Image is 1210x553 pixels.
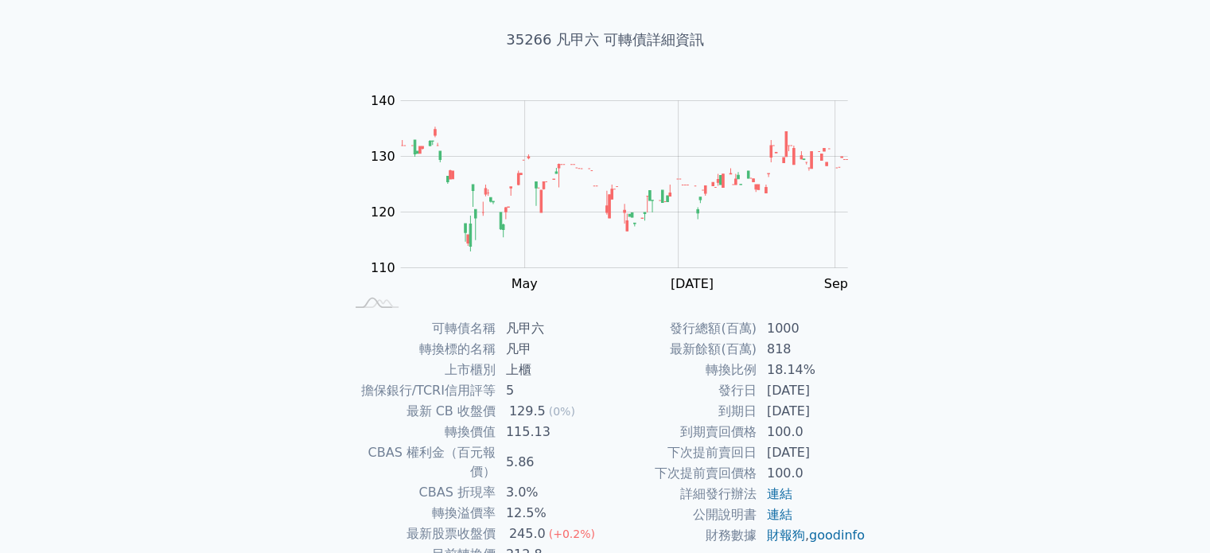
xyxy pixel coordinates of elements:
td: 最新股票收盤價 [344,524,496,544]
td: 凡甲六 [496,318,605,339]
td: 最新餘額(百萬) [605,339,757,360]
td: 18.14% [757,360,866,380]
tspan: 120 [371,204,395,220]
a: 連結 [767,486,792,501]
div: 245.0 [506,524,549,543]
td: 可轉債名稱 [344,318,496,339]
td: 1000 [757,318,866,339]
td: 5.86 [496,442,605,482]
tspan: May [511,276,537,291]
td: CBAS 折現率 [344,482,496,503]
td: 100.0 [757,422,866,442]
td: 12.5% [496,503,605,524]
td: 轉換比例 [605,360,757,380]
td: 公開說明書 [605,504,757,525]
td: 3.0% [496,482,605,503]
td: 詳細發行辦法 [605,484,757,504]
td: 凡甲 [496,339,605,360]
g: Chart [362,93,871,291]
td: 到期日 [605,401,757,422]
span: (+0.2%) [549,528,595,540]
td: [DATE] [757,442,866,463]
td: [DATE] [757,380,866,401]
td: 上市櫃別 [344,360,496,380]
h1: 35266 凡甲六 可轉債詳細資訊 [325,29,885,51]
td: 818 [757,339,866,360]
td: 發行總額(百萬) [605,318,757,339]
td: 最新 CB 收盤價 [344,401,496,422]
td: CBAS 權利金（百元報價） [344,442,496,482]
tspan: 110 [371,260,395,275]
td: 下次提前賣回價格 [605,463,757,484]
td: 財務數據 [605,525,757,546]
a: 財報狗 [767,528,805,543]
a: 連結 [767,507,792,522]
div: 129.5 [506,402,549,421]
td: [DATE] [757,401,866,422]
td: 發行日 [605,380,757,401]
tspan: 140 [371,93,395,108]
td: 擔保銀行/TCRI信用評等 [344,380,496,401]
td: 下次提前賣回日 [605,442,757,463]
td: 115.13 [496,422,605,442]
td: , [757,525,866,546]
td: 轉換價值 [344,422,496,442]
a: goodinfo [809,528,865,543]
td: 上櫃 [496,360,605,380]
td: 到期賣回價格 [605,422,757,442]
td: 轉換標的名稱 [344,339,496,360]
tspan: [DATE] [671,276,714,291]
td: 100.0 [757,463,866,484]
td: 轉換溢價率 [344,503,496,524]
td: 5 [496,380,605,401]
tspan: Sep [824,276,848,291]
span: (0%) [549,405,575,418]
tspan: 130 [371,149,395,164]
